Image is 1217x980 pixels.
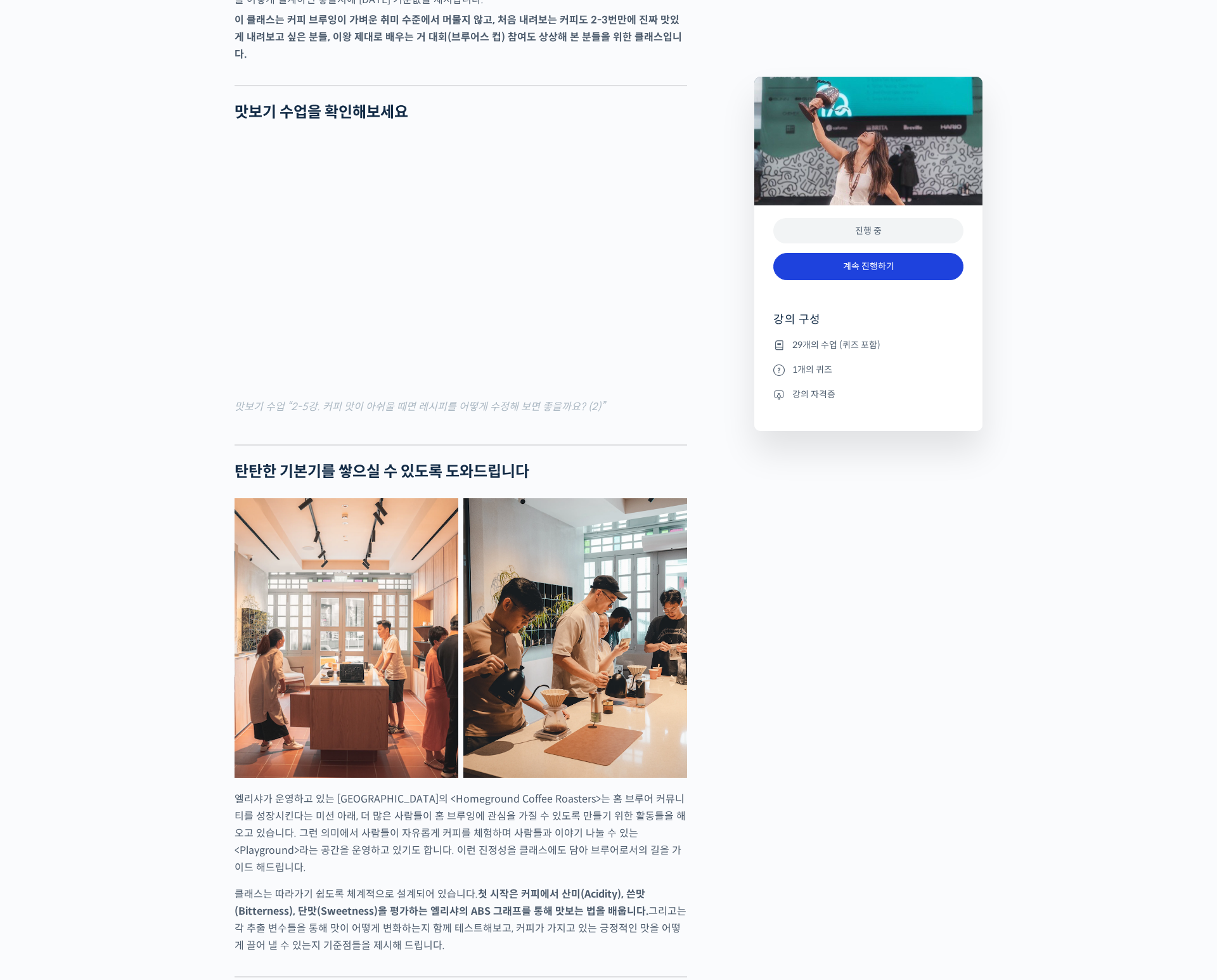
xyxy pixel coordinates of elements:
strong: 이 클래스는 커피 브루잉이 가벼운 취미 수준에서 머물지 않고, 처음 내려보는 커피도 2-3번만에 진짜 맛있게 내려보고 싶은 분들, 이왕 제대로 배우는 거 대회(브루어스 컵) ... [235,13,682,61]
span: 홈 [40,421,48,431]
h2: 탄탄한 기본기를 쌓으실 수 있도록 도와드립니다 [235,463,687,481]
p: 엘리샤가 운영하고 있는 [GEOGRAPHIC_DATA]의 <Homeground Coffee Roasters>는 홈 브루어 커뮤니티를 성장시킨다는 미션 아래, 더 많은 사람들이... [235,790,687,876]
h4: 강의 구성 [773,312,963,337]
strong: 맛보기 수업을 확인해보세요 [235,103,408,122]
span: 설정 [196,421,211,431]
a: 설정 [164,402,243,434]
div: 진행 중 [773,218,963,244]
a: 홈 [4,402,84,434]
span: 대화 [116,422,131,432]
a: 대화 [84,402,164,434]
mark: 맛보기 수업 “2-5강. 커피 맛이 아쉬울 때면 레시피를 어떻게 수정해 보면 좋을까요? (2)” [235,400,605,413]
a: 계속 진행하기 [773,253,963,280]
p: 클래스는 따라가기 쉽도록 체계적으로 설계되어 있습니다. 그리고는 각 추출 변수들을 통해 맛이 어떻게 변화하는지 함께 테스트해보고, 커피가 가지고 있는 긍정적인 맛을 어떻게 끌... [235,886,687,954]
li: 1개의 퀴즈 [773,362,963,377]
li: 강의 자격증 [773,387,963,402]
li: 29개의 수업 (퀴즈 포함) [773,337,963,352]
